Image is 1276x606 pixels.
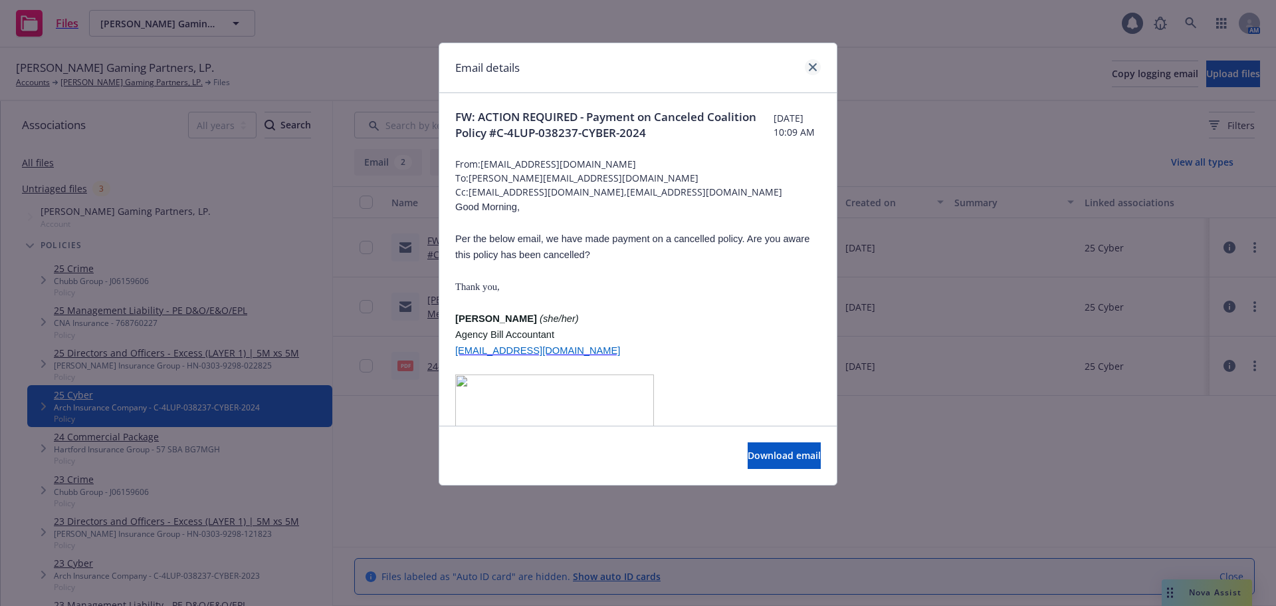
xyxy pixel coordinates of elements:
[455,202,520,212] span: Good Morning,
[774,111,821,139] span: [DATE] 10:09 AM
[455,313,537,324] span: [PERSON_NAME]
[748,449,821,462] span: Download email
[805,59,821,75] a: close
[455,281,500,292] span: Thank you,
[455,185,821,199] span: Cc: [EMAIL_ADDRESS][DOMAIN_NAME],[EMAIL_ADDRESS][DOMAIN_NAME]
[455,59,520,76] h1: Email details
[455,375,654,430] img: image001.png@01DC2944.A9483970
[455,233,809,260] span: Per the below email, we have made payment on a cancelled policy. Are you aware this policy has be...
[540,313,579,324] i: (she/her)
[455,345,620,356] span: [EMAIL_ADDRESS][DOMAIN_NAME]
[455,157,821,171] span: From: [EMAIL_ADDRESS][DOMAIN_NAME]
[455,109,774,141] span: FW: ACTION REQUIRED - Payment on Canceled Coalition Policy #C-4LUP-038237-CYBER-2024
[455,171,821,185] span: To: [PERSON_NAME][EMAIL_ADDRESS][DOMAIN_NAME]
[455,329,554,340] span: Agency Bill Accountant
[455,345,620,356] a: [EMAIL_ADDRESS][DOMAIN_NAME]
[748,442,821,469] button: Download email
